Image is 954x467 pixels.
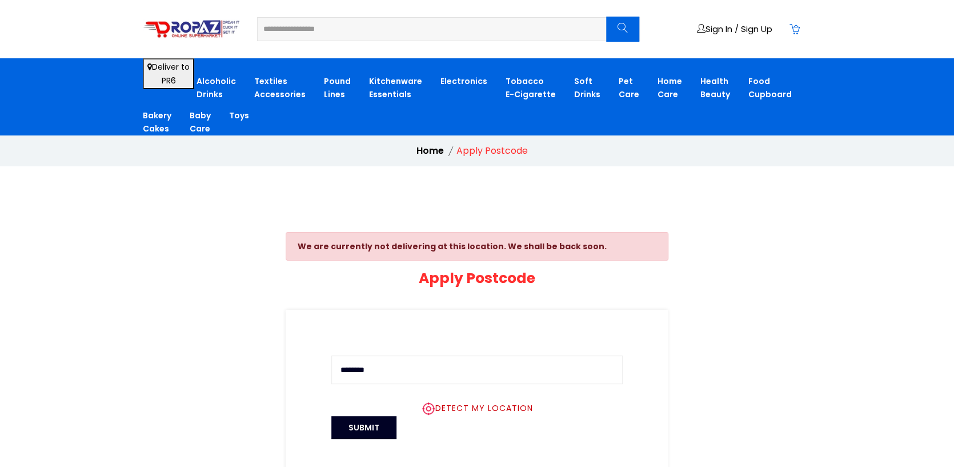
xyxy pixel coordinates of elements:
a: SoftDrinks [574,75,600,101]
a: Electronics [440,75,487,88]
li: Apply Postcode [456,144,528,158]
h4: Apply Postcode [419,270,535,287]
a: Apply Postcode [407,270,547,287]
a: Home [416,144,444,157]
button: Submit [331,416,396,439]
a: KitchenwareEssentials [369,75,422,101]
a: PetCare [619,75,639,101]
a: Sign In / Sign Up [697,24,772,33]
a: Toys [229,109,249,122]
a: AlcoholicDrinks [197,75,236,101]
a: BakeryCakes [143,109,171,135]
a: PoundLines [324,75,351,101]
img: location-detect [422,402,435,416]
button: Deliver toPR6 [143,58,194,89]
a: BabyCare [190,109,211,135]
button: DETECT MY LOCATION [331,401,623,416]
a: FoodCupboard [748,75,792,101]
img: logo [143,19,240,39]
strong: We are currently not delivering at this location. We shall be back soon. [298,241,607,252]
a: TextilesAccessories [254,75,306,101]
a: HomeCare [658,75,682,101]
a: HealthBeauty [700,75,730,101]
a: TobaccoE-Cigarette [506,75,556,101]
